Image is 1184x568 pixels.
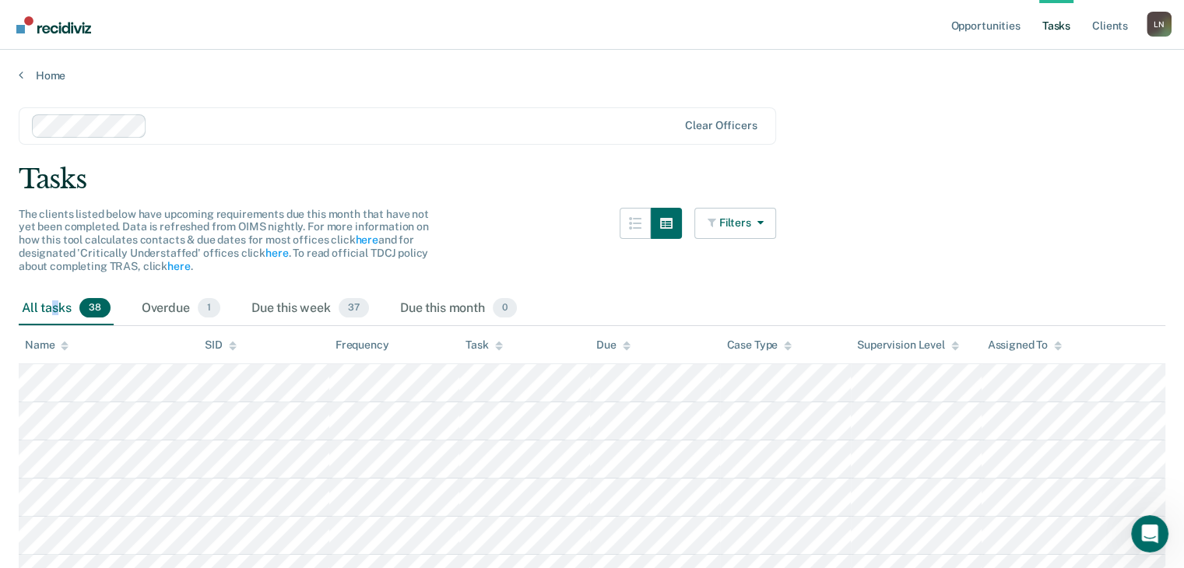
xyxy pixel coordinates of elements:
a: here [265,247,288,259]
span: 37 [339,298,369,318]
div: L N [1147,12,1172,37]
span: 1 [198,298,220,318]
iframe: Intercom live chat [1131,515,1168,552]
div: Clear officers [685,119,757,132]
img: Recidiviz [16,16,91,33]
button: Profile dropdown button [1147,12,1172,37]
a: here [355,233,378,246]
div: Supervision Level [857,338,959,352]
div: Overdue1 [139,292,223,326]
div: Tasks [19,163,1165,195]
div: Frequency [336,338,389,352]
div: SID [205,338,237,352]
a: Home [19,68,1165,82]
div: Due [596,338,631,352]
div: Name [25,338,69,352]
div: Task [466,338,502,352]
span: 0 [493,298,517,318]
div: All tasks38 [19,292,114,326]
button: Filters [694,208,777,239]
div: Assigned To [988,338,1062,352]
div: Due this week37 [248,292,372,326]
div: Case Type [726,338,792,352]
a: here [167,260,190,272]
span: The clients listed below have upcoming requirements due this month that have not yet been complet... [19,208,429,272]
span: 38 [79,298,111,318]
div: Due this month0 [397,292,520,326]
